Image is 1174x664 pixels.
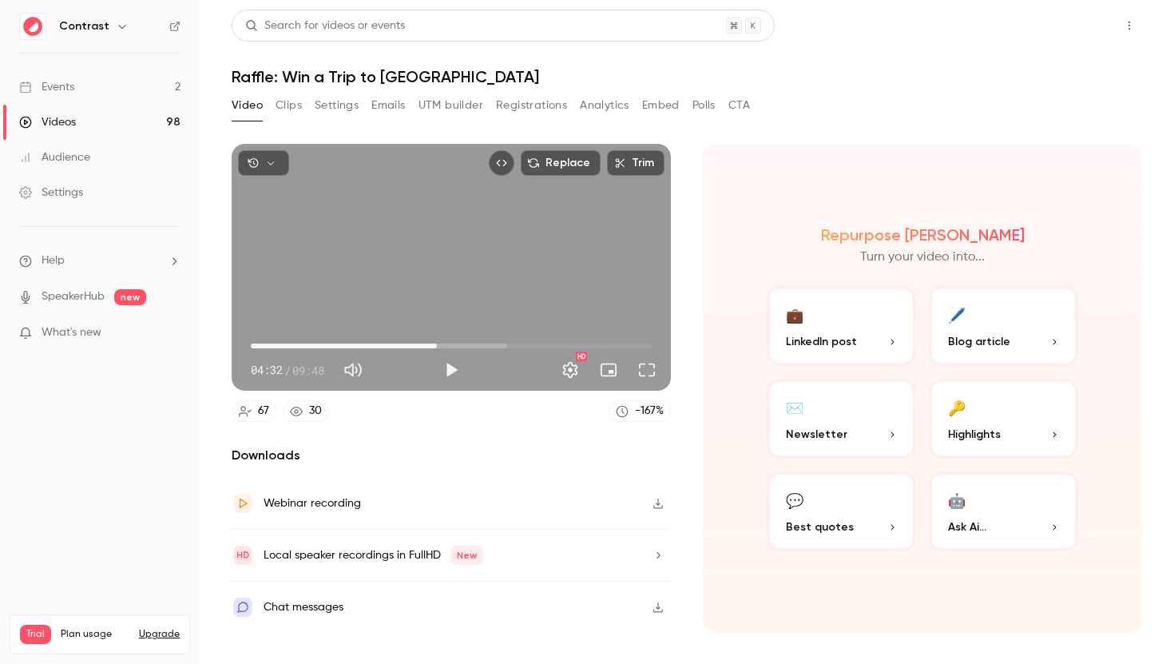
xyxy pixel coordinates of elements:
[821,225,1025,245] h2: Repurpose [PERSON_NAME]
[42,288,105,305] a: SpeakerHub
[929,471,1078,551] button: 🤖Ask Ai...
[593,354,625,386] button: Turn on miniplayer
[1116,13,1142,38] button: Top Bar Actions
[232,400,276,422] a: 67
[635,403,664,419] div: -167 %
[19,114,76,130] div: Videos
[59,18,109,34] h6: Contrast
[19,185,83,201] div: Settings
[521,150,601,176] button: Replace
[728,93,750,118] button: CTA
[692,93,716,118] button: Polls
[19,79,74,95] div: Events
[19,252,180,269] li: help-dropdown-opener
[337,354,369,386] button: Mute
[264,598,343,617] div: Chat messages
[631,354,663,386] button: Full screen
[284,362,291,379] span: /
[292,362,324,379] span: 09:48
[489,150,514,176] button: Embed video
[264,494,361,513] div: Webinar recording
[450,546,483,565] span: New
[42,252,65,269] span: Help
[948,426,1001,443] span: Highlights
[948,395,966,419] div: 🔑
[786,426,847,443] span: Newsletter
[576,352,587,361] div: HD
[642,93,680,118] button: Embed
[309,403,322,419] div: 30
[786,519,854,535] span: Best quotes
[786,302,803,327] div: 💼
[20,14,46,39] img: Contrast
[114,289,146,305] span: new
[371,93,405,118] button: Emails
[20,625,51,644] span: Trial
[767,379,916,459] button: ✉️Newsletter
[435,354,467,386] button: Play
[767,471,916,551] button: 💬Best quotes
[948,519,986,535] span: Ask Ai...
[258,403,269,419] div: 67
[496,93,567,118] button: Registrations
[786,487,803,512] div: 💬
[232,93,263,118] button: Video
[251,362,324,379] div: 04:32
[786,333,857,350] span: LinkedIn post
[786,395,803,419] div: ✉️
[554,354,586,386] button: Settings
[232,67,1142,86] h1: Raffle: Win a Trip to [GEOGRAPHIC_DATA]
[245,18,405,34] div: Search for videos or events
[609,400,671,422] a: -167%
[948,487,966,512] div: 🤖
[948,333,1010,350] span: Blog article
[232,446,671,465] h2: Downloads
[418,93,483,118] button: UTM builder
[860,248,985,267] p: Turn your video into...
[61,628,129,641] span: Plan usage
[276,93,302,118] button: Clips
[42,324,101,341] span: What's new
[315,93,359,118] button: Settings
[1041,10,1104,42] button: Share
[19,149,90,165] div: Audience
[929,286,1078,366] button: 🖊️Blog article
[767,286,916,366] button: 💼LinkedIn post
[929,379,1078,459] button: 🔑Highlights
[580,93,629,118] button: Analytics
[283,400,329,422] a: 30
[264,546,483,565] div: Local speaker recordings in FullHD
[251,362,283,379] span: 04:32
[139,628,180,641] button: Upgrade
[948,302,966,327] div: 🖊️
[607,150,664,176] button: Trim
